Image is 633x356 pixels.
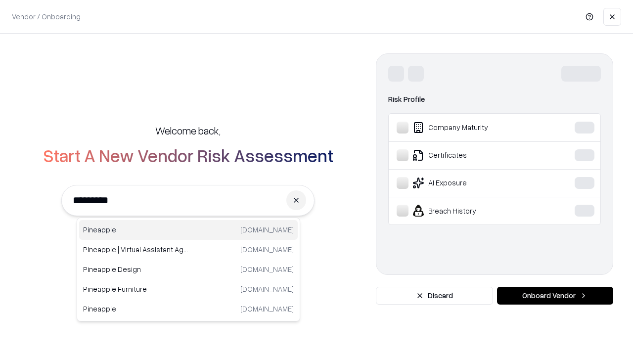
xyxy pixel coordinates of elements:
[397,122,544,133] div: Company Maturity
[376,287,493,305] button: Discard
[240,264,294,274] p: [DOMAIN_NAME]
[388,93,601,105] div: Risk Profile
[240,244,294,255] p: [DOMAIN_NAME]
[12,11,81,22] p: Vendor / Onboarding
[240,224,294,235] p: [DOMAIN_NAME]
[77,218,300,321] div: Suggestions
[497,287,613,305] button: Onboard Vendor
[397,205,544,217] div: Breach History
[83,224,188,235] p: Pineapple
[240,284,294,294] p: [DOMAIN_NAME]
[83,244,188,255] p: Pineapple | Virtual Assistant Agency
[43,145,333,165] h2: Start A New Vendor Risk Assessment
[83,264,188,274] p: Pineapple Design
[83,304,188,314] p: Pineapple
[240,304,294,314] p: [DOMAIN_NAME]
[397,149,544,161] div: Certificates
[397,177,544,189] div: AI Exposure
[83,284,188,294] p: Pineapple Furniture
[155,124,221,137] h5: Welcome back,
